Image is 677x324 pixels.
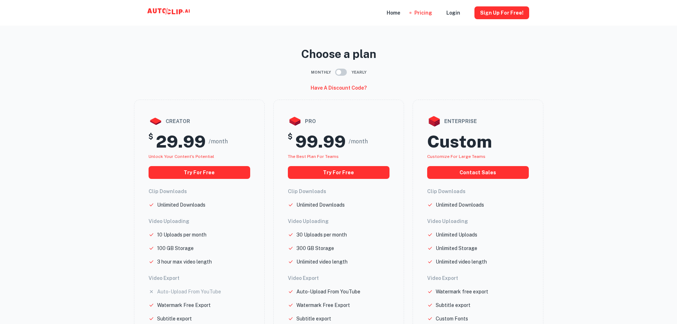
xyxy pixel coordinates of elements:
[149,131,153,152] h5: $
[436,201,484,209] p: Unlimited Downloads
[157,201,205,209] p: Unlimited Downloads
[288,114,389,128] div: pro
[427,166,529,179] button: Contact Sales
[156,131,206,152] h2: 29.99
[288,217,389,225] h6: Video Uploading
[149,114,250,128] div: creator
[296,315,331,323] p: Subtitle export
[149,154,214,159] span: Unlock your Content's potential
[436,301,471,309] p: Subtitle export
[149,217,250,225] h6: Video Uploading
[296,244,334,252] p: 300 GB Storage
[149,187,250,195] h6: Clip Downloads
[288,274,389,282] h6: Video Export
[288,166,389,179] button: Try for free
[436,231,477,239] p: Unlimited Uploads
[427,217,529,225] h6: Video Uploading
[436,244,477,252] p: Unlimited Storage
[157,288,221,296] p: Auto-Upload From YouTube
[296,231,347,239] p: 30 Uploads per month
[296,201,345,209] p: Unlimited Downloads
[311,69,331,75] span: Monthly
[157,301,211,309] p: Watermark Free Export
[427,114,529,128] div: enterprise
[157,231,206,239] p: 10 Uploads per month
[474,6,529,19] button: Sign Up for free!
[308,82,370,94] button: Have a discount code?
[427,274,529,282] h6: Video Export
[436,315,468,323] p: Custom Fonts
[349,137,368,146] span: /month
[157,258,212,266] p: 3 hour max video length
[311,84,367,92] h6: Have a discount code?
[436,258,487,266] p: Unlimited video length
[296,301,350,309] p: Watermark Free Export
[351,69,366,75] span: Yearly
[134,46,543,63] p: Choose a plan
[149,166,250,179] button: Try for free
[427,187,529,195] h6: Clip Downloads
[288,154,339,159] span: The best plan for teams
[157,244,194,252] p: 100 GB Storage
[296,258,348,266] p: Unlimited video length
[295,131,346,152] h2: 99.99
[288,131,292,152] h5: $
[149,274,250,282] h6: Video Export
[209,137,228,146] span: /month
[288,187,389,195] h6: Clip Downloads
[296,288,360,296] p: Auto-Upload From YouTube
[427,154,485,159] span: Customize for large teams
[436,288,488,296] p: Watermark free export
[157,315,192,323] p: Subtitle export
[427,131,492,152] h2: Custom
